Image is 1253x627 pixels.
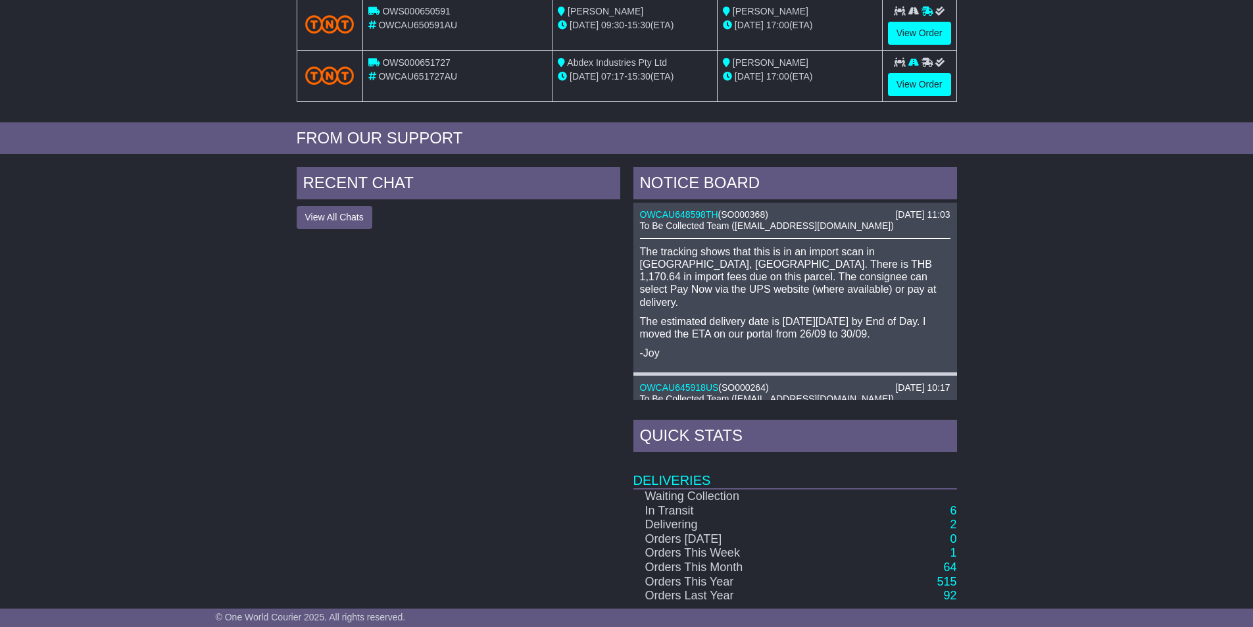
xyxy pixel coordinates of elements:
[568,6,643,16] span: [PERSON_NAME]
[382,57,451,68] span: OWS000651727
[766,20,789,30] span: 17:00
[640,220,894,231] span: To Be Collected Team ([EMAIL_ADDRESS][DOMAIN_NAME])
[633,561,823,575] td: Orders This Month
[378,20,457,30] span: OWCAU650591AU
[297,206,372,229] button: View All Chats
[633,518,823,532] td: Delivering
[297,167,620,203] div: RECENT CHAT
[950,518,956,531] a: 2
[895,382,950,393] div: [DATE] 10:17
[633,575,823,589] td: Orders This Year
[950,504,956,517] a: 6
[640,382,719,393] a: OWCAU645918US
[601,20,624,30] span: 09:30
[733,6,808,16] span: [PERSON_NAME]
[633,546,823,561] td: Orders This Week
[216,612,406,622] span: © One World Courier 2025. All rights reserved.
[722,382,766,393] span: SO000264
[633,455,957,489] td: Deliveries
[950,532,956,545] a: 0
[633,420,957,455] div: Quick Stats
[627,20,651,30] span: 15:30
[640,209,718,220] a: OWCAU648598TH
[633,589,823,603] td: Orders Last Year
[943,561,956,574] a: 64
[567,57,667,68] span: Abdex Industries Pty Ltd
[888,22,951,45] a: View Order
[723,70,877,84] div: (ETA)
[640,209,950,220] div: ( )
[640,315,950,340] p: The estimated delivery date is [DATE][DATE] by End of Day. I moved the ETA on our portal from 26/...
[937,575,956,588] a: 515
[735,71,764,82] span: [DATE]
[570,20,599,30] span: [DATE]
[766,71,789,82] span: 17:00
[633,532,823,547] td: Orders [DATE]
[721,209,765,220] span: SO000368
[297,129,957,148] div: FROM OUR SUPPORT
[733,57,808,68] span: [PERSON_NAME]
[633,489,823,504] td: Waiting Collection
[601,71,624,82] span: 07:17
[305,15,355,33] img: TNT_Domestic.png
[640,347,950,359] p: -Joy
[558,18,712,32] div: - (ETA)
[558,70,712,84] div: - (ETA)
[723,18,877,32] div: (ETA)
[640,382,950,393] div: ( )
[305,66,355,84] img: TNT_Domestic.png
[895,209,950,220] div: [DATE] 11:03
[888,73,951,96] a: View Order
[735,20,764,30] span: [DATE]
[950,546,956,559] a: 1
[570,71,599,82] span: [DATE]
[640,393,894,404] span: To Be Collected Team ([EMAIL_ADDRESS][DOMAIN_NAME])
[640,245,950,309] p: The tracking shows that this is in an import scan in [GEOGRAPHIC_DATA], [GEOGRAPHIC_DATA]. There ...
[627,71,651,82] span: 15:30
[382,6,451,16] span: OWS000650591
[633,167,957,203] div: NOTICE BOARD
[633,504,823,518] td: In Transit
[943,589,956,602] a: 92
[378,71,457,82] span: OWCAU651727AU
